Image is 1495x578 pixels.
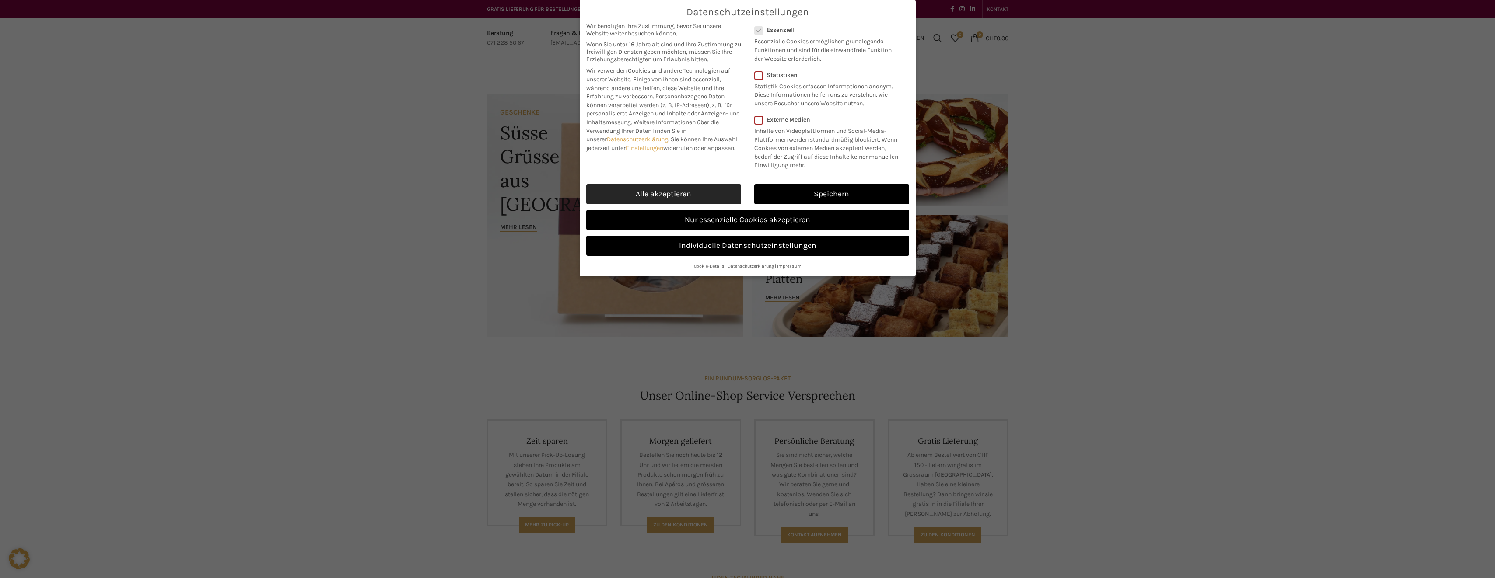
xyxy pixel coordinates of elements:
p: Essenzielle Cookies ermöglichen grundlegende Funktionen und sind für die einwandfreie Funktion de... [754,34,898,63]
a: Speichern [754,184,909,204]
label: Externe Medien [754,116,903,123]
a: Nur essenzielle Cookies akzeptieren [586,210,909,230]
a: Datenschutzerklärung [607,136,668,143]
span: Datenschutzeinstellungen [686,7,809,18]
span: Personenbezogene Daten können verarbeitet werden (z. B. IP-Adressen), z. B. für personalisierte A... [586,93,740,126]
a: Individuelle Datenschutzeinstellungen [586,236,909,256]
a: Alle akzeptieren [586,184,741,204]
span: Sie können Ihre Auswahl jederzeit unter widerrufen oder anpassen. [586,136,737,152]
label: Essenziell [754,26,898,34]
p: Inhalte von Videoplattformen und Social-Media-Plattformen werden standardmäßig blockiert. Wenn Co... [754,123,903,170]
a: Datenschutzerklärung [728,263,774,269]
a: Einstellungen [626,144,663,152]
span: Weitere Informationen über die Verwendung Ihrer Daten finden Sie in unserer . [586,118,719,143]
span: Wir benötigen Ihre Zustimmung, bevor Sie unsere Website weiter besuchen können. [586,22,741,37]
p: Statistik Cookies erfassen Informationen anonym. Diese Informationen helfen uns zu verstehen, wie... [754,79,898,108]
span: Wir verwenden Cookies und andere Technologien auf unserer Website. Einige von ihnen sind essenzie... [586,67,730,100]
label: Statistiken [754,71,898,79]
a: Cookie-Details [694,263,725,269]
span: Wenn Sie unter 16 Jahre alt sind und Ihre Zustimmung zu freiwilligen Diensten geben möchten, müss... [586,41,741,63]
a: Impressum [777,263,802,269]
